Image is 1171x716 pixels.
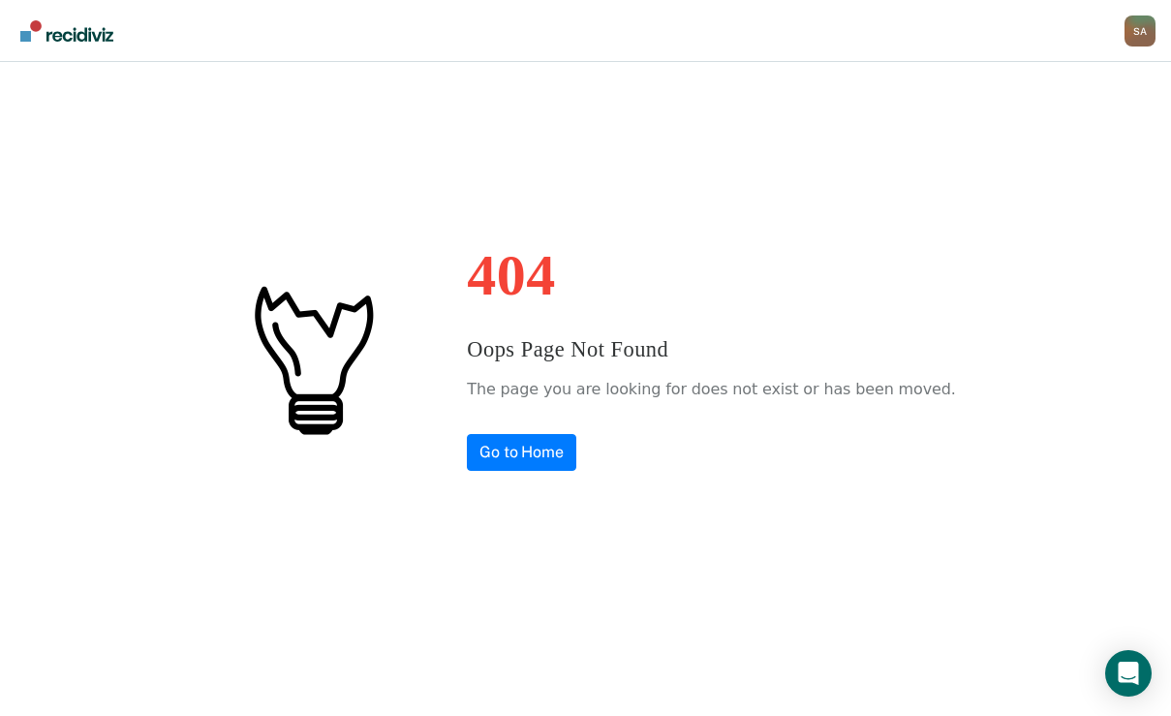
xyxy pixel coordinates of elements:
[1105,650,1152,697] div: Open Intercom Messenger
[20,20,113,42] img: Recidiviz
[1125,16,1156,47] div: S A
[215,262,409,455] img: #
[467,434,576,471] a: Go to Home
[467,375,955,404] p: The page you are looking for does not exist or has been moved.
[467,333,955,366] h3: Oops Page Not Found
[1125,16,1156,47] button: Profile dropdown button
[467,246,955,304] h1: 404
